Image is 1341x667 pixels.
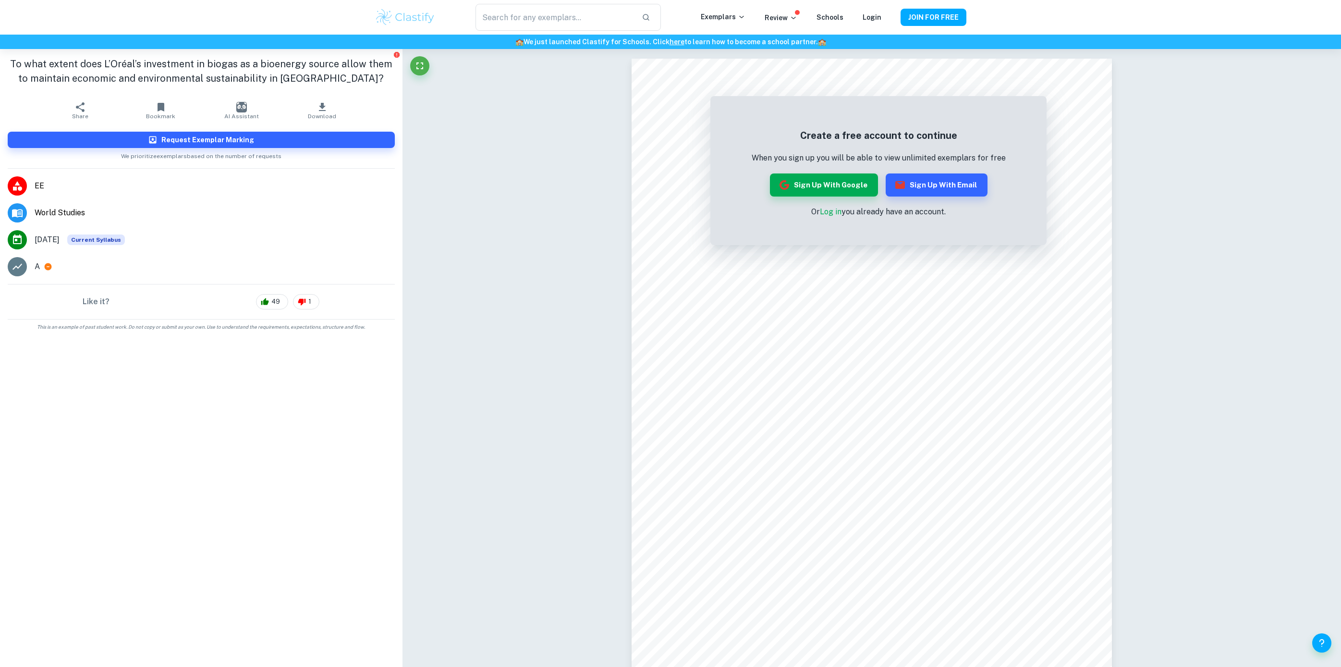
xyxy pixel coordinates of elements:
[770,173,878,197] button: Sign up with Google
[67,235,125,245] span: Current Syllabus
[303,297,317,307] span: 1
[863,13,881,21] a: Login
[161,135,254,145] h6: Request Exemplar Marking
[4,323,399,331] span: This is an example of past student work. Do not copy or submit as your own. Use to understand the...
[8,132,395,148] button: Request Exemplar Marking
[282,97,363,124] button: Download
[236,102,247,112] img: AI Assistant
[752,206,1006,218] p: Or you already have an account.
[375,8,436,27] img: Clastify logo
[67,235,125,245] div: This exemplar is based on the current syllabus. Feel free to refer to it for inspiration/ideas wh...
[2,37,1339,47] h6: We just launched Clastify for Schools. Click to learn how to become a school partner.
[35,180,395,192] span: EE
[752,152,1006,164] p: When you sign up you will be able to view unlimited exemplars for free
[886,173,987,197] button: Sign up with Email
[1312,633,1331,653] button: Help and Feedback
[8,57,395,86] h1: To what extent does L’Oréal’s investment in biogas as a bioenergy source allow them to maintain e...
[72,113,88,120] span: Share
[83,296,110,308] h6: Like it?
[393,51,401,58] button: Report issue
[752,128,1006,143] h5: Create a free account to continue
[475,4,634,31] input: Search for any exemplars...
[817,13,843,21] a: Schools
[515,38,524,46] span: 🏫
[35,207,395,219] span: World Studies
[256,294,288,309] div: 49
[818,38,826,46] span: 🏫
[670,38,684,46] a: here
[308,113,336,120] span: Download
[35,234,60,246] span: [DATE]
[820,207,841,216] a: Log in
[410,56,429,75] button: Fullscreen
[121,148,281,161] span: We prioritize exemplars based on the number of requests
[765,12,797,23] p: Review
[201,97,282,124] button: AI Assistant
[701,12,745,22] p: Exemplars
[121,97,201,124] button: Bookmark
[146,113,175,120] span: Bookmark
[266,297,285,307] span: 49
[35,261,40,272] p: A
[901,9,966,26] button: JOIN FOR FREE
[224,113,259,120] span: AI Assistant
[40,97,121,124] button: Share
[293,294,319,309] div: 1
